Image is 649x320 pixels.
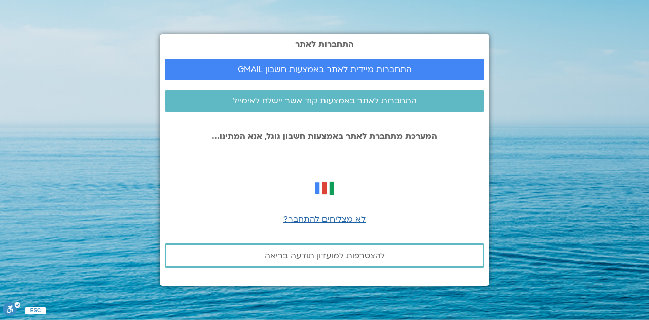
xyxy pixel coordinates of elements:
a: התחברות לאתר באמצעות קוד אשר יישלח לאימייל [165,90,484,112]
h2: התחברות לאתר [165,40,484,49]
p: המערכת מתחברת לאתר באמצעות חשבון גוגל, אנא המתינו... [165,132,484,141]
a: לא מצליחים להתחבר? [283,214,366,225]
a: להצטרפות למועדון תודעה בריאה [165,243,484,268]
span: להצטרפות למועדון תודעה בריאה [265,251,385,260]
span: התחברות מיידית לאתר באמצעות חשבון GMAIL [238,65,412,74]
a: התחברות מיידית לאתר באמצעות חשבון GMAIL [165,59,484,80]
span: התחברות לאתר באמצעות קוד אשר יישלח לאימייל [233,96,417,105]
